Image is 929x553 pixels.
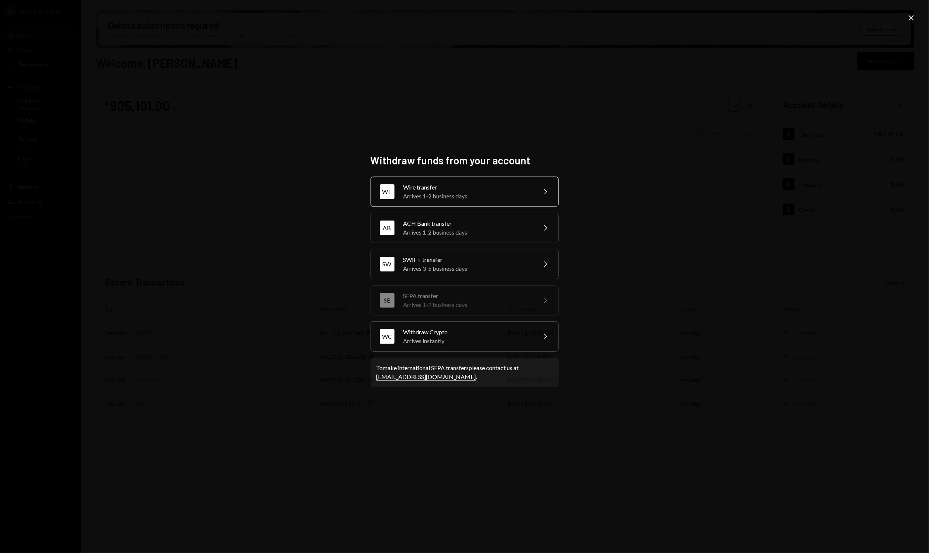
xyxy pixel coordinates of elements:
[403,183,532,192] div: Wire transfer
[376,363,553,381] div: To make international SEPA transfers please contact us at .
[403,337,532,345] div: Arrives instantly
[403,255,532,264] div: SWIFT transfer
[371,321,559,352] button: WCWithdraw CryptoArrives instantly
[403,328,532,337] div: Withdraw Crypto
[371,213,559,243] button: ABACH Bank transferArrives 1-2 business days
[380,329,395,344] div: WC
[380,221,395,235] div: AB
[371,153,559,168] h2: Withdraw funds from your account
[403,219,532,228] div: ACH Bank transfer
[380,257,395,272] div: SW
[380,293,395,308] div: SE
[403,300,532,309] div: Arrives 1-2 business days
[403,192,532,201] div: Arrives 1-2 business days
[403,291,532,300] div: SEPA transfer
[403,264,532,273] div: Arrives 3-5 business days
[376,373,476,381] a: [EMAIL_ADDRESS][DOMAIN_NAME]
[403,228,532,237] div: Arrives 1-2 business days
[380,184,395,199] div: WT
[371,249,559,279] button: SWSWIFT transferArrives 3-5 business days
[371,177,559,207] button: WTWire transferArrives 1-2 business days
[371,285,559,315] button: SESEPA transferArrives 1-2 business days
